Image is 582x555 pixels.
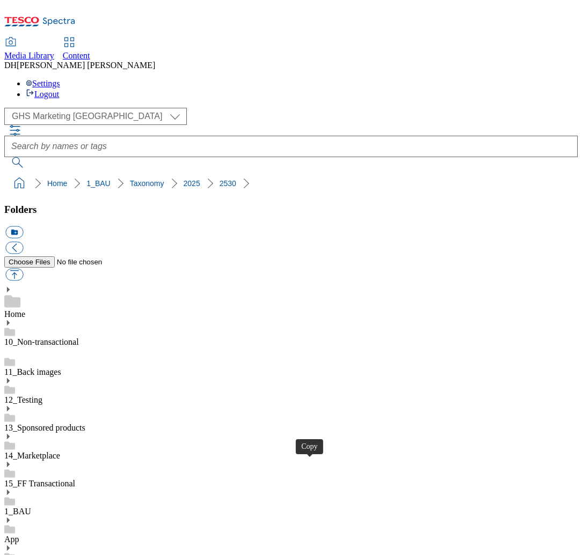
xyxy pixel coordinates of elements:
input: Search by names or tags [4,136,578,157]
a: 10_Non-transactional [4,337,79,346]
a: Taxonomy [130,179,164,188]
span: Media Library [4,51,54,60]
a: 2025 [184,179,200,188]
a: Settings [26,79,60,88]
a: 11_Back images [4,367,61,376]
a: 12_Testing [4,395,42,404]
nav: breadcrumb [4,173,578,194]
span: DH [4,61,17,70]
a: home [11,175,28,192]
a: 13_Sponsored products [4,423,85,432]
h3: Folders [4,204,578,216]
a: 1_BAU [86,179,110,188]
a: 2530 [220,179,236,188]
a: Content [63,38,90,61]
span: [PERSON_NAME] [PERSON_NAME] [17,61,155,70]
a: 15_FF Transactional [4,479,75,488]
a: Home [4,309,25,319]
span: Content [63,51,90,60]
a: App [4,535,19,544]
a: 1_BAU [4,507,31,516]
a: 14_Marketplace [4,451,60,460]
a: Media Library [4,38,54,61]
a: Home [47,179,67,188]
a: Logout [26,90,59,99]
